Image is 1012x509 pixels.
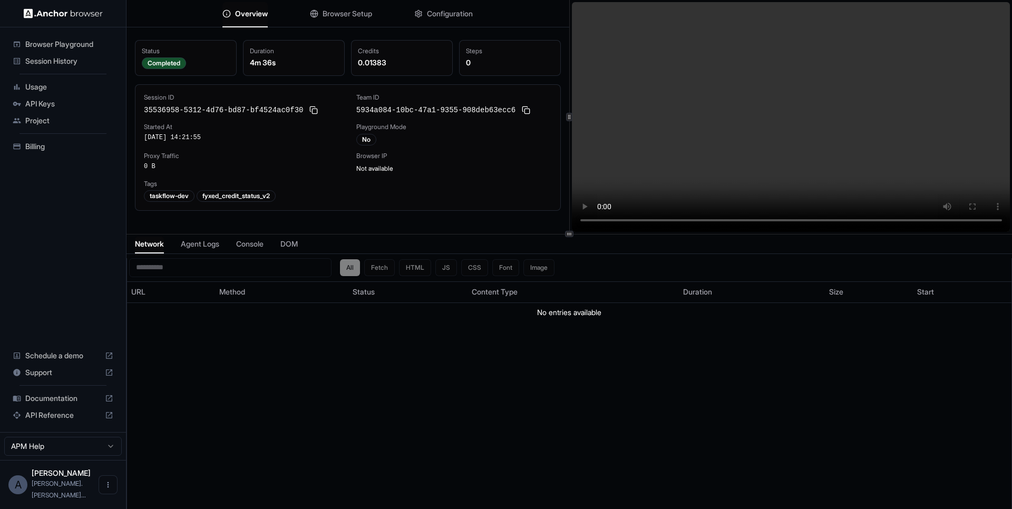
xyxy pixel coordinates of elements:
div: Session History [8,53,118,70]
span: DOM [280,239,298,249]
div: Playground Mode [356,123,552,131]
div: Content Type [472,287,675,297]
div: Usage [8,79,118,95]
div: Duration [250,47,338,55]
div: Billing [8,138,118,155]
div: Browser Playground [8,36,118,53]
span: Documentation [25,393,101,404]
span: Support [25,367,101,378]
div: A [8,475,27,494]
div: 0 B [144,162,339,171]
div: API Reference [8,407,118,424]
div: Project [8,112,118,129]
span: API Reference [25,410,101,420]
div: Method [219,287,344,297]
div: Completed [142,57,186,69]
div: 0 [466,57,554,68]
div: Status [142,47,230,55]
div: URL [131,287,211,297]
span: Console [236,239,264,249]
span: API Keys [25,99,113,109]
div: 4m 36s [250,57,338,68]
div: Tags [144,180,552,188]
div: taskflow-dev [144,190,194,202]
span: Overview [235,8,268,19]
span: Browser Playground [25,39,113,50]
div: Documentation [8,390,118,407]
div: Start [917,287,1007,297]
div: Duration [683,287,820,297]
div: Proxy Traffic [144,152,339,160]
span: Billing [25,141,113,152]
div: Session ID [144,93,339,102]
span: Network [135,239,164,249]
div: 0.01383 [358,57,446,68]
td: No entries available [127,302,1011,322]
span: 5934a084-10bc-47a1-9355-908deb63ecc6 [356,105,515,115]
div: API Keys [8,95,118,112]
span: Configuration [427,8,473,19]
div: [DATE] 14:21:55 [144,133,339,142]
span: Schedule a demo [25,350,101,361]
div: Browser IP [356,152,552,160]
span: 35536958-5312-4d76-bd87-bf4524ac0f30 [144,105,303,115]
span: Session History [25,56,113,66]
div: Credits [358,47,446,55]
div: Team ID [356,93,552,102]
span: Usage [25,82,113,92]
div: No [356,134,376,145]
div: Started At [144,123,339,131]
div: Schedule a demo [8,347,118,364]
span: augusto.dantas@apmhelp.com [32,479,86,499]
span: Augusto Dantas [32,468,91,477]
span: Browser Setup [323,8,372,19]
span: Project [25,115,113,126]
span: Not available [356,164,393,172]
img: Anchor Logo [24,8,103,18]
div: Size [829,287,909,297]
button: Open menu [99,475,118,494]
div: Status [353,287,463,297]
div: Steps [466,47,554,55]
span: Agent Logs [181,239,219,249]
div: fyxed_credit_status_v2 [197,190,276,202]
div: Support [8,364,118,381]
